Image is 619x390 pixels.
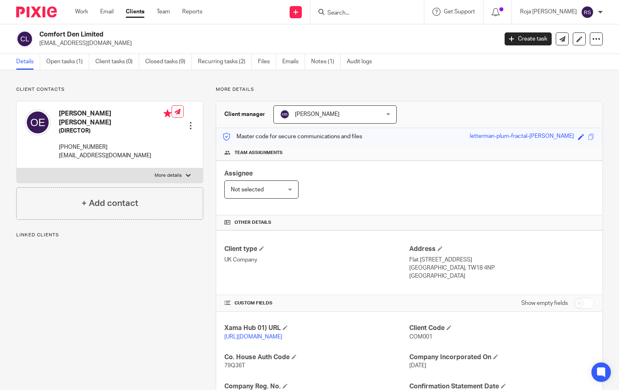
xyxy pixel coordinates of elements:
p: UK Company [224,256,409,264]
span: [DATE] [409,363,426,369]
p: Master code for secure communications and files [222,133,362,141]
h3: Client manager [224,110,265,118]
h5: (DIRECTOR) [59,127,172,135]
a: Email [100,8,114,16]
i: Primary [163,109,172,118]
a: Details [16,54,40,70]
p: [GEOGRAPHIC_DATA] [409,272,594,280]
input: Search [327,10,400,17]
a: Closed tasks (9) [145,54,192,70]
a: [URL][DOMAIN_NAME] [224,334,282,340]
p: [EMAIL_ADDRESS][DOMAIN_NAME] [39,39,492,47]
a: Create task [505,32,552,45]
a: Client tasks (0) [95,54,139,70]
a: Files [258,54,276,70]
a: Team [157,8,170,16]
h4: Client type [224,245,409,253]
a: Audit logs [347,54,378,70]
a: Notes (1) [311,54,341,70]
p: [GEOGRAPHIC_DATA], TW18 4NP [409,264,594,272]
span: [PERSON_NAME] [295,111,340,117]
span: Team assignments [234,150,283,156]
p: More details [216,86,603,93]
h4: + Add contact [82,197,138,210]
a: Emails [282,54,305,70]
img: Pixie [16,6,57,17]
p: [PHONE_NUMBER] [59,143,172,151]
h4: Xama Hub 01) URL [224,324,409,332]
a: Reports [182,8,202,16]
a: Work [75,8,88,16]
h4: CUSTOM FIELDS [224,300,409,306]
span: Other details [234,219,271,226]
h2: Comfort Den Limited [39,30,402,39]
div: letterman-plum-fractal-[PERSON_NAME] [470,132,574,141]
a: Clients [126,8,144,16]
p: Roja [PERSON_NAME] [520,8,577,16]
img: svg%3E [581,6,594,19]
p: Linked clients [16,232,203,238]
a: Recurring tasks (2) [198,54,252,70]
span: Not selected [231,187,264,193]
h4: Co. House Auth Code [224,353,409,362]
h4: Client Code [409,324,594,332]
img: svg%3E [280,109,290,119]
p: Client contacts [16,86,203,93]
p: Flat [STREET_ADDRESS] [409,256,594,264]
p: More details [155,172,182,179]
span: Assignee [224,170,253,177]
h4: [PERSON_NAME] [PERSON_NAME] [59,109,172,127]
span: Get Support [444,9,475,15]
h4: Address [409,245,594,253]
a: Open tasks (1) [46,54,89,70]
h4: Company Incorporated On [409,353,594,362]
img: svg%3E [16,30,33,47]
span: 79Q36T [224,363,245,369]
p: [EMAIL_ADDRESS][DOMAIN_NAME] [59,152,172,160]
label: Show empty fields [521,299,568,307]
span: COM001 [409,334,432,340]
img: svg%3E [25,109,51,135]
